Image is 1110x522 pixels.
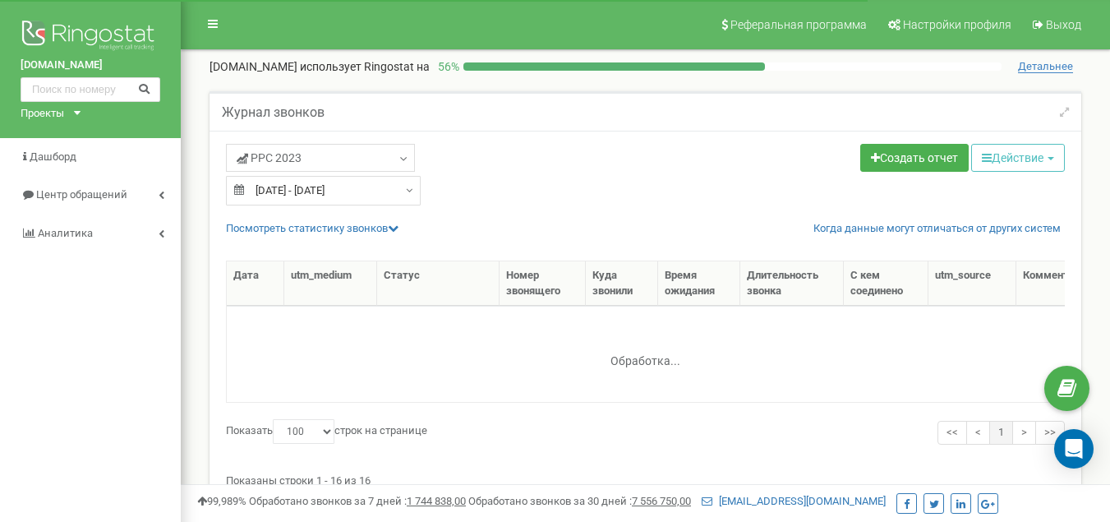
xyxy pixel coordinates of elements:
span: Обработано звонков за 7 дней : [249,495,466,507]
h5: Журнал звонков [222,105,325,120]
th: Дата [227,261,284,306]
th: Время ожидания [658,261,740,306]
p: 56 % [430,58,463,75]
a: Посмотреть cтатистику звонков [226,222,398,234]
label: Показать строк на странице [226,419,427,444]
th: utm_source [928,261,1016,306]
select: Показатьстрок на странице [273,419,334,444]
span: использует Ringostat на [300,60,430,73]
span: Дашборд [30,150,76,163]
th: utm_medium [284,261,377,306]
span: Детальнее [1018,60,1073,73]
span: PPC 2023 [237,150,302,166]
a: Когда данные могут отличаться от других систем [813,221,1061,237]
u: 1 744 838,00 [407,495,466,507]
div: Open Intercom Messenger [1054,429,1094,469]
div: Обработка... [543,341,748,366]
a: [DOMAIN_NAME] [21,58,160,73]
th: Статус [377,261,500,306]
th: Номер звонящего [500,261,586,306]
span: Центр обращений [36,188,127,201]
span: Реферальная программа [730,18,867,31]
a: PPC 2023 [226,144,415,172]
img: Ringostat logo [21,16,160,58]
span: Обработано звонков за 30 дней : [468,495,691,507]
a: [EMAIL_ADDRESS][DOMAIN_NAME] [702,495,886,507]
a: >> [1035,421,1065,445]
div: Проекты [21,106,64,122]
a: Создать отчет [860,144,969,172]
a: 1 [989,421,1013,445]
a: > [1012,421,1036,445]
span: Настройки профиля [903,18,1011,31]
input: Поиск по номеру [21,77,160,102]
span: Выход [1046,18,1081,31]
a: << [937,421,967,445]
div: Показаны строки 1 - 16 из 16 [226,467,1065,489]
th: Куда звонили [586,261,658,306]
th: Длительность звонка [740,261,844,306]
span: Аналитика [38,227,93,239]
u: 7 556 750,00 [632,495,691,507]
button: Действие [971,144,1065,172]
p: [DOMAIN_NAME] [210,58,430,75]
th: С кем соединено [844,261,928,306]
span: 99,989% [197,495,246,507]
a: < [966,421,990,445]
